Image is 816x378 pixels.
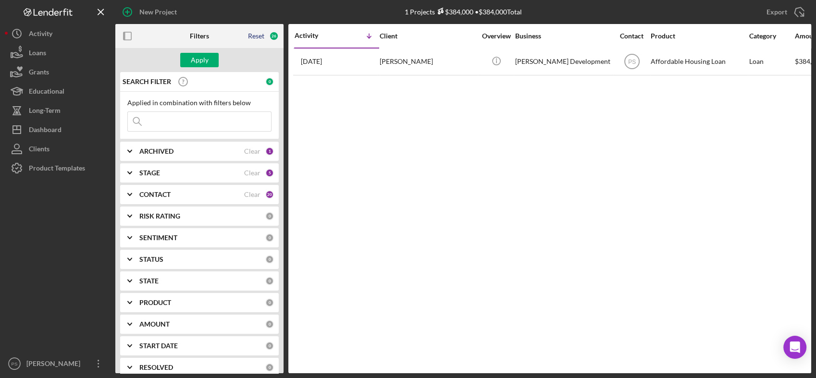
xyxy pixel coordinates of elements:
div: Category [749,32,794,40]
div: [PERSON_NAME] Development [515,49,611,74]
button: Apply [180,53,219,67]
b: RESOLVED [139,364,173,371]
div: Grants [29,62,49,84]
div: Contact [614,32,650,40]
b: START DATE [139,342,178,350]
div: Overview [478,32,514,40]
b: Filters [190,32,209,40]
button: Educational [5,82,111,101]
div: Product [651,32,747,40]
button: Product Templates [5,159,111,178]
div: Affordable Housing Loan [651,49,747,74]
time: 2024-04-25 21:28 [301,58,322,65]
button: Clients [5,139,111,159]
div: Loans [29,43,46,65]
b: SEARCH FILTER [123,78,171,85]
div: 0 [265,298,274,307]
text: PS [628,59,635,65]
button: Export [757,2,811,22]
div: 0 [265,255,274,264]
b: CONTACT [139,191,171,198]
div: 0 [265,233,274,242]
div: Client [380,32,476,40]
b: RISK RATING [139,212,180,220]
b: PRODUCT [139,299,171,306]
button: Grants [5,62,111,82]
b: SENTIMENT [139,234,177,242]
div: 5 [265,169,274,177]
div: 0 [265,77,274,86]
div: 0 [265,212,274,220]
div: Open Intercom Messenger [783,336,806,359]
div: 0 [265,320,274,329]
button: Loans [5,43,111,62]
button: Long-Term [5,101,111,120]
b: AMOUNT [139,320,170,328]
div: Applied in combination with filters below [127,99,272,107]
div: $384,000 [435,8,473,16]
div: 20 [265,190,274,199]
div: Apply [191,53,209,67]
b: ARCHIVED [139,147,173,155]
div: New Project [139,2,177,22]
b: STATE [139,277,159,285]
div: [PERSON_NAME] [24,354,87,376]
div: Long-Term [29,101,61,122]
button: Dashboard [5,120,111,139]
div: Product Templates [29,159,85,180]
button: New Project [115,2,186,22]
div: 0 [265,363,274,372]
button: PS[PERSON_NAME] [5,354,111,373]
div: 26 [269,31,279,41]
div: Educational [29,82,64,103]
div: [PERSON_NAME] [380,49,476,74]
div: Export [767,2,787,22]
div: Clear [244,169,260,177]
div: 1 Projects • $384,000 Total [405,8,522,16]
b: STAGE [139,169,160,177]
div: Business [515,32,611,40]
text: PS [12,361,18,366]
div: Activity [295,32,337,39]
div: Reset [248,32,264,40]
div: Dashboard [29,120,62,142]
div: Loan [749,49,794,74]
div: 0 [265,277,274,285]
div: Clients [29,139,49,161]
div: 1 [265,147,274,156]
div: Activity [29,24,52,46]
b: STATUS [139,256,163,263]
div: Clear [244,191,260,198]
div: Clear [244,147,260,155]
button: Activity [5,24,111,43]
div: 0 [265,341,274,350]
